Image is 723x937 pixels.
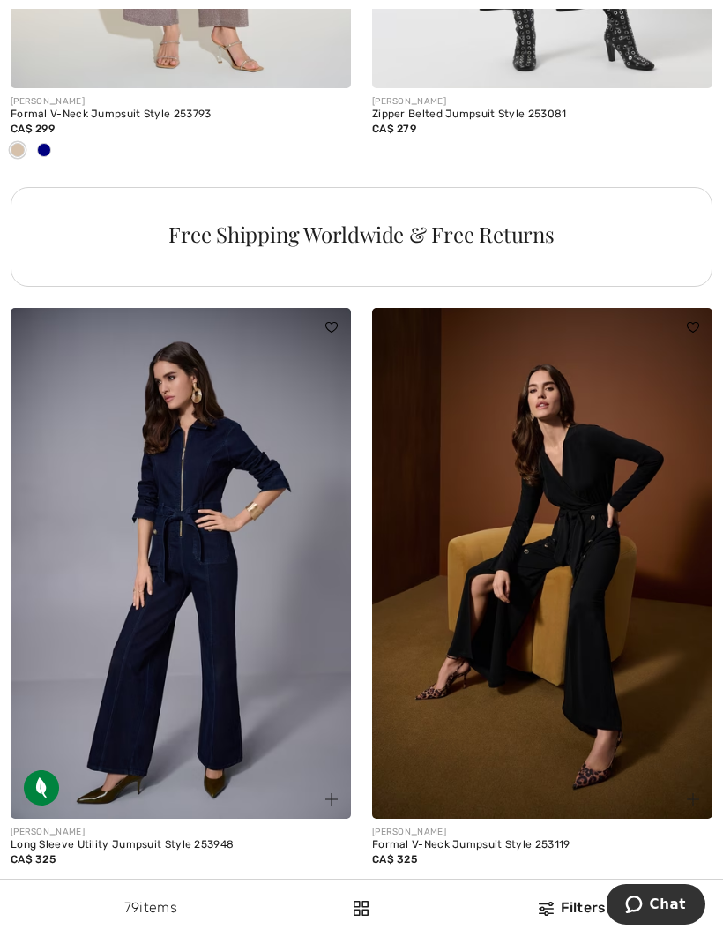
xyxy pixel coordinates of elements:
[4,137,31,166] div: Taupe
[372,95,712,109] div: [PERSON_NAME]
[372,123,416,135] span: CA$ 279
[11,109,351,121] div: Formal V-Neck Jumpsuit Style 253793
[24,770,59,806] img: Sustainable Fabric
[372,826,712,839] div: [PERSON_NAME]
[11,826,351,839] div: [PERSON_NAME]
[539,902,554,916] img: Filters
[82,223,642,244] div: Free Shipping Worldwide & Free Returns
[11,123,55,135] span: CA$ 299
[687,322,699,333] img: heart_black_full.svg
[372,853,417,866] span: CA$ 325
[607,884,705,928] iframe: Opens a widget where you can chat to one of our agents
[354,901,369,916] img: Filters
[11,308,351,819] img: Long Sleeve Utility Jumpsuit Style 253948. Indigo
[432,897,712,918] div: Filters
[11,853,56,866] span: CA$ 325
[325,322,338,333] img: heart_black_full.svg
[31,137,57,166] div: Navy Blue
[372,109,712,121] div: Zipper Belted Jumpsuit Style 253081
[687,793,699,806] img: plus_v2.svg
[372,839,712,851] div: Formal V-Neck Jumpsuit Style 253119
[11,839,351,851] div: Long Sleeve Utility Jumpsuit Style 253948
[124,899,140,916] span: 79
[372,308,712,819] img: Formal V-Neck Jumpsuit Style 253119. Black
[11,95,351,109] div: [PERSON_NAME]
[325,793,338,806] img: plus_v2.svg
